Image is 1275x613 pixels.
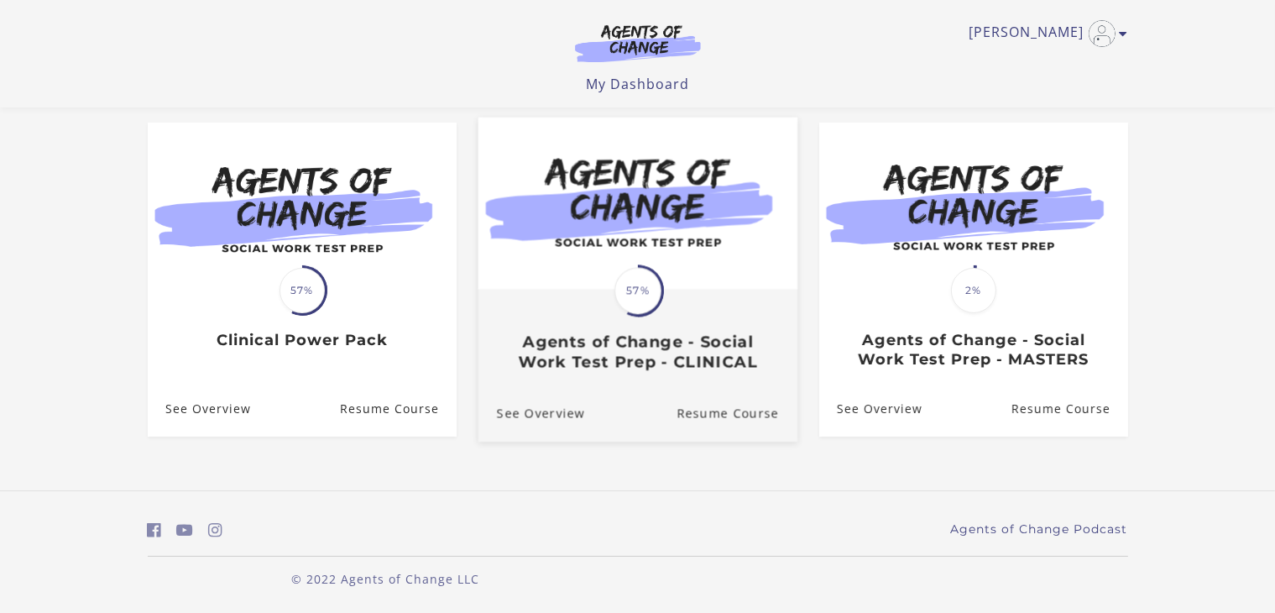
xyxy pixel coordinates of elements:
a: https://www.instagram.com/agentsofchangeprep/ (Open in a new window) [208,518,222,542]
a: Clinical Power Pack: See Overview [148,382,251,437]
a: Clinical Power Pack: Resume Course [339,382,456,437]
i: https://www.facebook.com/groups/aswbtestprep (Open in a new window) [148,522,162,538]
a: Agents of Change - Social Work Test Prep - MASTERS: Resume Course [1011,382,1127,437]
a: Agents of Change - Social Work Test Prep - CLINICAL: Resume Course [677,385,797,442]
a: https://www.facebook.com/groups/aswbtestprep (Open in a new window) [148,518,162,542]
h3: Agents of Change - Social Work Test Prep - MASTERS [837,331,1110,369]
a: Agents of Change - Social Work Test Prep - MASTERS: See Overview [819,382,922,437]
a: Agents of Change Podcast [951,521,1128,538]
span: 57% [280,268,325,313]
span: 2% [951,268,996,313]
i: https://www.instagram.com/agentsofchangeprep/ (Open in a new window) [208,522,222,538]
a: Agents of Change - Social Work Test Prep - CLINICAL: See Overview [478,385,584,442]
a: Toggle menu [969,20,1120,47]
a: My Dashboard [586,75,689,93]
p: © 2022 Agents of Change LLC [148,570,624,588]
span: 57% [614,268,661,315]
i: https://www.youtube.com/c/AgentsofChangeTestPrepbyMeaganMitchell (Open in a new window) [176,522,193,538]
h3: Clinical Power Pack [165,331,438,350]
a: https://www.youtube.com/c/AgentsofChangeTestPrepbyMeaganMitchell (Open in a new window) [176,518,193,542]
img: Agents of Change Logo [557,24,718,62]
h3: Agents of Change - Social Work Test Prep - CLINICAL [496,333,778,371]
